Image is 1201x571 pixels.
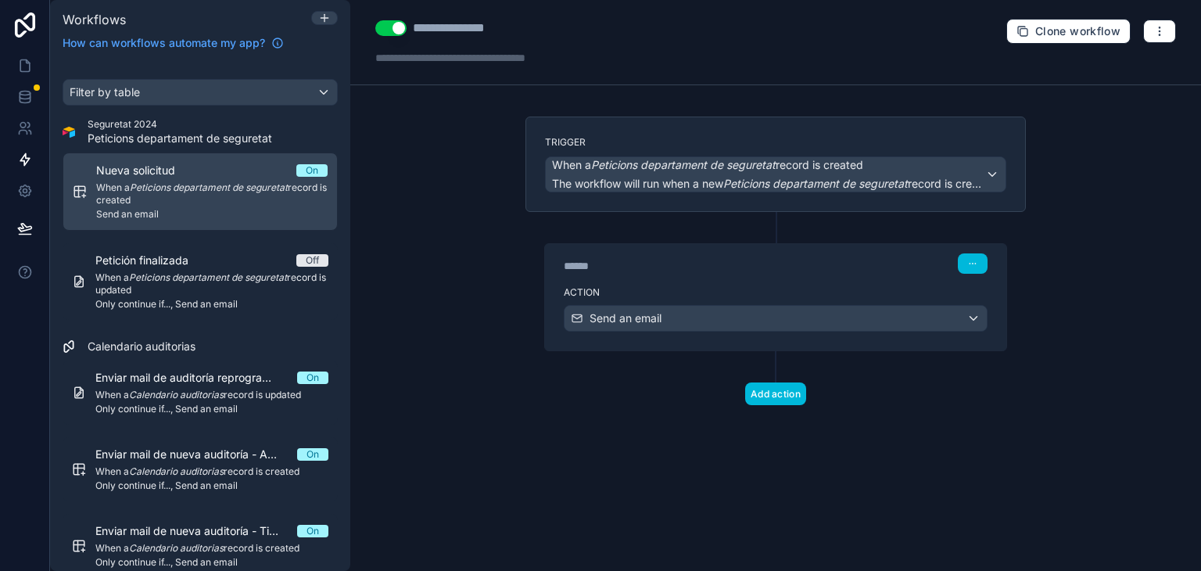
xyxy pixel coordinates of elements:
button: Clone workflow [1006,19,1131,44]
span: Clone workflow [1035,24,1120,38]
a: How can workflows automate my app? [56,35,290,51]
em: Peticions departament de seguretat [723,177,908,190]
button: When aPeticions departament de seguretatrecord is createdThe workflow will run when a newPeticion... [545,156,1006,192]
button: Send an email [564,305,988,332]
span: How can workflows automate my app? [63,35,265,51]
span: Workflows [63,12,126,27]
em: Peticions departament de seguretat [591,158,776,171]
span: The workflow will run when a new record is created/added [552,177,1033,190]
button: Add action [745,382,806,405]
span: When a record is created [552,157,863,173]
label: Action [564,286,988,299]
label: Trigger [545,136,1006,149]
span: Send an email [590,311,661,326]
